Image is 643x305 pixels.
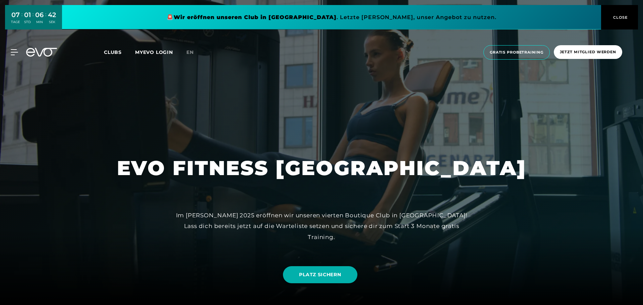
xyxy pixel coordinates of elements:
[481,45,552,60] a: Gratis Probetraining
[104,49,122,55] span: Clubs
[35,10,44,20] div: 06
[490,50,543,55] span: Gratis Probetraining
[11,10,20,20] div: 07
[45,11,46,28] div: :
[33,11,34,28] div: :
[48,10,56,20] div: 42
[171,210,472,242] div: Im [PERSON_NAME] 2025 eröffnen wir unseren vierten Boutique Club in [GEOGRAPHIC_DATA]! Lass dich ...
[104,49,135,55] a: Clubs
[186,49,194,55] span: en
[117,155,526,181] h1: EVO FITNESS [GEOGRAPHIC_DATA]
[283,266,357,283] a: PLATZ SICHERN
[601,5,638,29] button: CLOSE
[135,49,173,55] a: MYEVO LOGIN
[24,20,31,24] div: STD
[24,10,31,20] div: 01
[611,14,628,20] span: CLOSE
[299,271,341,278] span: PLATZ SICHERN
[552,45,624,60] a: Jetzt Mitglied werden
[186,49,202,56] a: en
[11,20,20,24] div: TAGE
[21,11,22,28] div: :
[35,20,44,24] div: MIN
[560,49,616,55] span: Jetzt Mitglied werden
[48,20,56,24] div: SEK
